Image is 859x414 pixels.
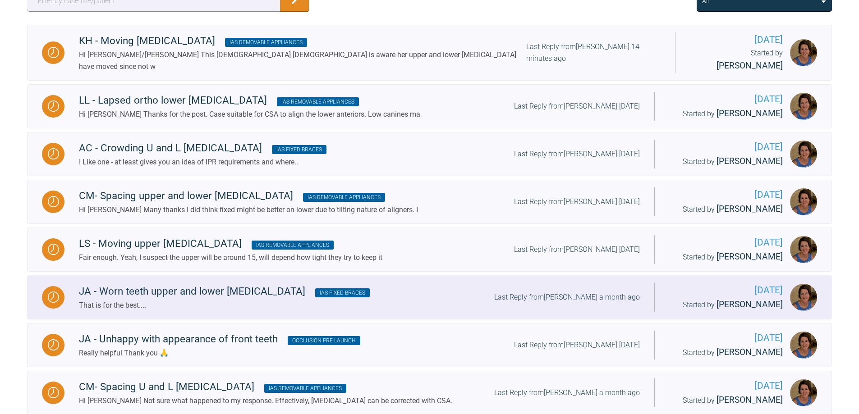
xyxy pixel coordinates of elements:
[514,244,640,255] div: Last Reply from [PERSON_NAME] [DATE]
[790,39,817,66] img: Margaret De Verteuil
[717,108,783,118] span: [PERSON_NAME]
[717,299,783,309] span: [PERSON_NAME]
[27,227,832,272] a: WaitingLS - Moving upper [MEDICAL_DATA] IAS Removable AppliancesFair enough. Yeah, I suspect the ...
[79,300,370,311] div: That is for the best....
[514,196,640,208] div: Last Reply from [PERSON_NAME] [DATE]
[288,336,360,345] span: Occlusion Pre Launch
[669,155,783,168] div: Started by
[79,109,420,120] div: Hi [PERSON_NAME] Thanks for the post. Case suitable for CSA to align the lower anteriors. Low can...
[669,235,783,250] span: [DATE]
[79,347,360,359] div: Really helpful Thank you 🙏
[79,331,360,347] div: JA - Unhappy with appearance of front teeth
[27,180,832,224] a: WaitingCM- Spacing upper and lower [MEDICAL_DATA] IAS Removable AppliancesHi [PERSON_NAME] Many t...
[79,379,452,395] div: CM- Spacing U and L [MEDICAL_DATA]
[79,204,418,216] div: Hi [PERSON_NAME] Many thanks I did think fixed might be better on lower due to tilting nature of ...
[225,38,307,47] span: IAS Removable Appliances
[79,156,326,168] div: I Like one - at least gives you an idea of IPR requirements and where..
[79,236,382,252] div: LS - Moving upper [MEDICAL_DATA]
[252,241,334,250] span: IAS Removable Appliances
[79,395,452,407] div: Hi [PERSON_NAME] Not sure what happened to my response. Effectively, [MEDICAL_DATA] can be correc...
[717,347,783,357] span: [PERSON_NAME]
[717,60,783,71] span: [PERSON_NAME]
[669,298,783,312] div: Started by
[790,188,817,215] img: Margaret De Verteuil
[669,283,783,298] span: [DATE]
[669,393,783,407] div: Started by
[27,323,832,367] a: WaitingJA - Unhappy with appearance of front teeth Occlusion Pre LaunchReally helpful Thank you 🙏...
[790,284,817,311] img: Margaret De Verteuil
[48,47,59,58] img: Waiting
[48,148,59,159] img: Waiting
[669,346,783,359] div: Started by
[690,47,783,73] div: Started by
[48,196,59,207] img: Waiting
[48,100,59,112] img: Waiting
[277,97,359,106] span: IAS Removable Appliances
[79,49,526,72] div: Hi [PERSON_NAME]/[PERSON_NAME] This [DEMOGRAPHIC_DATA] [DEMOGRAPHIC_DATA] is aware her upper and ...
[790,93,817,120] img: Margaret De Verteuil
[669,187,783,202] span: [DATE]
[79,283,370,300] div: JA - Worn teeth upper and lower [MEDICAL_DATA]
[669,331,783,346] span: [DATE]
[79,188,418,204] div: CM- Spacing upper and lower [MEDICAL_DATA]
[514,148,640,160] div: Last Reply from [PERSON_NAME] [DATE]
[27,132,832,176] a: WaitingAC - Crowding U and L [MEDICAL_DATA] IAS Fixed BracesI Like one - at least gives you an id...
[264,384,346,393] span: IAS Removable Appliances
[790,379,817,406] img: Margaret De Verteuil
[717,251,783,262] span: [PERSON_NAME]
[669,250,783,264] div: Started by
[272,145,326,154] span: IAS Fixed Braces
[315,288,370,297] span: IAS Fixed Braces
[790,332,817,359] img: Margaret De Verteuil
[79,252,382,264] div: Fair enough. Yeah, I suspect the upper will be around 15, will depend how tight they try to keep it
[514,339,640,351] div: Last Reply from [PERSON_NAME] [DATE]
[48,291,59,303] img: Waiting
[669,378,783,393] span: [DATE]
[669,107,783,121] div: Started by
[526,41,661,64] div: Last Reply from [PERSON_NAME] 14 minutes ago
[669,92,783,107] span: [DATE]
[790,236,817,263] img: Margaret De Verteuil
[48,339,59,350] img: Waiting
[717,395,783,405] span: [PERSON_NAME]
[494,291,640,303] div: Last Reply from [PERSON_NAME] a month ago
[27,25,832,81] a: WaitingKH - Moving [MEDICAL_DATA] IAS Removable AppliancesHi [PERSON_NAME]/[PERSON_NAME] This [DE...
[669,202,783,216] div: Started by
[79,33,526,49] div: KH - Moving [MEDICAL_DATA]
[494,387,640,399] div: Last Reply from [PERSON_NAME] a month ago
[48,244,59,255] img: Waiting
[717,204,783,214] span: [PERSON_NAME]
[79,140,326,156] div: AC - Crowding U and L [MEDICAL_DATA]
[790,141,817,168] img: Margaret De Verteuil
[27,275,832,319] a: WaitingJA - Worn teeth upper and lower [MEDICAL_DATA] IAS Fixed BracesThat is for the best....Las...
[48,387,59,398] img: Waiting
[690,32,783,47] span: [DATE]
[27,84,832,128] a: WaitingLL - Lapsed ortho lower [MEDICAL_DATA] IAS Removable AppliancesHi [PERSON_NAME] Thanks for...
[79,92,420,109] div: LL - Lapsed ortho lower [MEDICAL_DATA]
[717,156,783,166] span: [PERSON_NAME]
[514,100,640,112] div: Last Reply from [PERSON_NAME] [DATE]
[669,140,783,155] span: [DATE]
[303,193,385,202] span: IAS Removable Appliances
